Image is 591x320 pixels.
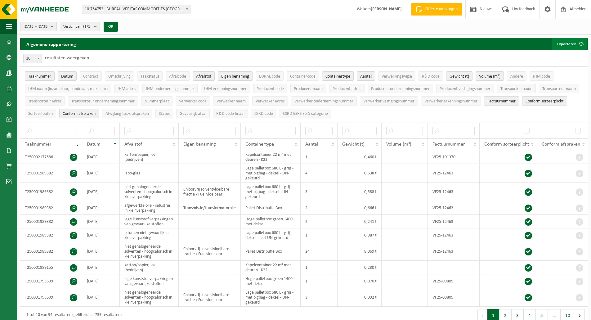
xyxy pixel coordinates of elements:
[204,87,247,91] span: IHM erkenningsnummer
[428,215,480,228] td: VF25-12463
[20,261,82,274] td: T250001989155
[422,74,440,79] span: R&D code
[428,164,480,183] td: VF25-12463
[241,242,301,261] td: Pallet Distributie Box
[20,183,82,201] td: T250001989382
[338,150,382,164] td: 0,460 t
[20,288,82,307] td: T250001795609
[291,96,357,106] button: Verwerker ondernemingsnummerVerwerker ondernemingsnummer: Activate to sort
[82,215,120,228] td: [DATE]
[120,164,179,183] td: labo-glas
[241,215,301,228] td: Hoge palletbox groen 1400 L met deksel
[24,54,42,63] span: 10
[82,242,120,261] td: [DATE]
[114,84,139,93] button: IHM adresIHM adres: Activate to sort
[507,71,526,81] button: AndereAndere: Activate to sort
[120,228,179,242] td: bitumen niet gevaarlijk in kleinverpakking
[371,7,402,11] strong: [PERSON_NAME]
[82,5,190,14] span: 10-764752 - BUREAU VERITAS COMMODITIES ANTWERP NV - ANTWERPEN
[428,288,480,307] td: VF25-09805
[120,215,179,228] td: lege kunststof verpakkingen van gevaarlijke stoffen
[63,111,96,116] span: Conform afspraken
[105,71,134,81] button: OmschrijvingOmschrijving: Activate to sort
[196,74,211,79] span: Afvalstof
[63,22,92,31] span: Vestigingen
[338,242,382,261] td: 8,069 t
[83,25,92,29] count: (1/1)
[23,54,42,63] span: 10
[120,150,179,164] td: karton/papier, los (bedrijven)
[419,71,443,81] button: R&D codeR&amp;D code: Activate to sort
[446,71,472,81] button: Gewicht (t)Gewicht (t): Activate to sort
[213,109,248,118] button: R&D code finaalR&amp;D code finaal: Activate to sort
[301,288,338,307] td: 3
[82,274,120,288] td: [DATE]
[450,74,469,79] span: Gewicht (t)
[216,111,244,116] span: R&D code finaal
[118,87,136,91] span: IHM adres
[183,142,216,147] span: Eigen benaming
[411,3,462,16] a: Offerte aanvragen
[120,274,179,288] td: lege kunststof verpakkingen van gevaarlijke stoffen
[82,5,190,14] span: 10-764752 - BUREAU VERITAS COMMODITIES ANTWERP NV - ANTWERPEN
[83,74,98,79] span: Contract
[82,228,120,242] td: [DATE]
[253,84,287,93] button: Producent codeProducent code: Activate to sort
[421,96,481,106] button: Verwerker erkenningsnummerVerwerker erkenningsnummer: Activate to sort
[252,96,288,106] button: Verwerker adresVerwerker adres: Activate to sort
[80,71,102,81] button: ContractContract: Activate to sort
[120,201,179,215] td: afgewerkte olie - industrie in kleinverpakking
[301,242,338,261] td: 24
[432,142,465,147] span: Factuurnummer
[142,84,198,93] button: IHM ondernemingsnummerIHM ondernemingsnummer: Activate to sort
[221,74,249,79] span: Eigen benaming
[338,228,382,242] td: 0,087 t
[301,150,338,164] td: 1
[487,99,516,104] span: Factuurnummer
[522,96,567,106] button: Conform sorteerplicht : Activate to sort
[213,96,249,106] button: Verwerker naamVerwerker naam: Activate to sort
[360,96,418,106] button: Verwerker vestigingsnummerVerwerker vestigingsnummer: Activate to sort
[169,74,186,79] span: Afvalcode
[241,150,301,164] td: Kapelcontainer 22 m³ met deuren - K22
[360,74,372,79] span: Aantal
[241,261,301,274] td: Kapelcontainer 22 m³ met deuren - K22
[245,142,274,147] span: Containertype
[145,99,169,104] span: Nummerplaat
[294,87,323,91] span: Producent naam
[20,274,82,288] td: T250001795609
[20,201,82,215] td: T250001989382
[59,109,99,118] button: Conform afspraken : Activate to sort
[45,56,89,61] label: resultaten weergeven
[141,96,172,106] button: NummerplaatNummerplaat: Activate to sort
[440,87,490,91] span: Producent vestigingsnummer
[301,183,338,201] td: 3
[484,142,529,147] span: Conform sorteerplicht
[338,183,382,201] td: 0,588 t
[254,111,273,116] span: CSRD code
[20,150,82,164] td: T250002177586
[28,99,61,104] span: Transporteur adres
[217,99,246,104] span: Verwerker naam
[526,99,564,104] span: Conform sorteerplicht
[120,242,179,261] td: niet gehalogeneerde solventen - hoogcalorisch in kleinverpakking
[322,71,354,81] button: ContainertypeContainertype: Activate to sort
[166,71,190,81] button: AfvalcodeAfvalcode: Activate to sort
[363,99,414,104] span: Verwerker vestigingsnummer
[180,111,206,116] span: Gevaarlijk afval
[25,96,65,106] button: Transporteur adresTransporteur adres: Activate to sort
[386,142,411,147] span: Volume (m³)
[25,71,55,81] button: TaaknummerTaaknummer: Activate to remove sorting
[60,22,100,31] button: Vestigingen(1/1)
[108,74,131,79] span: Omschrijving
[28,111,53,116] span: Sorteerfouten
[428,201,480,215] td: VF25-12463
[25,109,56,118] button: SorteerfoutenSorteerfouten: Activate to sort
[305,142,318,147] span: Aantal
[28,87,108,91] span: IHM naam (inzamelaar, handelaar, makelaar)
[510,74,523,79] span: Andere
[20,228,82,242] td: T250001989382
[71,99,135,104] span: Transporteur ondernemingsnummer
[542,142,580,147] span: Conform afspraken
[428,242,480,261] td: VF25-12463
